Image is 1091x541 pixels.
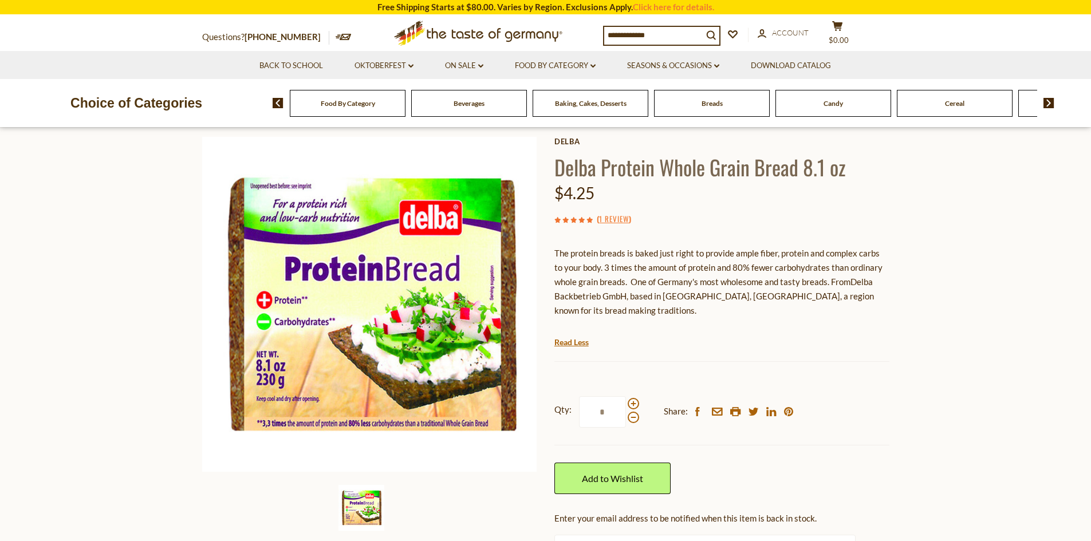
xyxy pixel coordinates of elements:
span: Delba Backbetrieb GmbH, based in [GEOGRAPHIC_DATA], [GEOGRAPHIC_DATA], a region known for its bre... [554,277,874,315]
p: Questions? [202,30,329,45]
input: Qty: [579,396,626,428]
a: Seasons & Occasions [627,60,719,72]
a: Beverages [454,99,485,108]
a: Cereal [945,99,964,108]
h1: Delba Protein Whole Grain Bread 8.1 oz [554,154,889,180]
a: Account [758,27,809,40]
a: On Sale [445,60,483,72]
strong: Qty: [554,402,572,417]
button: $0.00 [821,21,855,49]
a: Baking, Cakes, Desserts [555,99,627,108]
a: Read Less [554,337,589,348]
a: Breads [702,99,723,108]
a: Food By Category [515,60,596,72]
p: The protein breads is baked just right to provide ample fiber, protein and complex carbs to your ... [554,246,889,318]
a: Click here for details. [633,2,714,12]
span: Share: [664,404,688,418]
a: Oktoberfest [355,60,413,72]
span: $4.25 [554,183,594,203]
a: [PHONE_NUMBER] [245,31,321,42]
img: previous arrow [273,98,283,108]
span: Account [772,28,809,37]
img: Delba Protein Whole Grain Bread 8.1 oz [202,137,537,472]
a: Food By Category [321,99,375,108]
div: Enter your email address to be notified when this item is back in stock. [554,511,889,526]
a: Back to School [259,60,323,72]
a: Add to Wishlist [554,463,671,494]
a: 1 Review [599,213,629,226]
img: next arrow [1043,98,1054,108]
a: Delba [554,137,889,146]
span: ( ) [597,213,631,224]
a: Download Catalog [751,60,831,72]
a: Candy [824,99,843,108]
span: $0.00 [829,35,849,45]
img: Delba Protein Whole Grain Bread 8.1 oz [338,485,384,531]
